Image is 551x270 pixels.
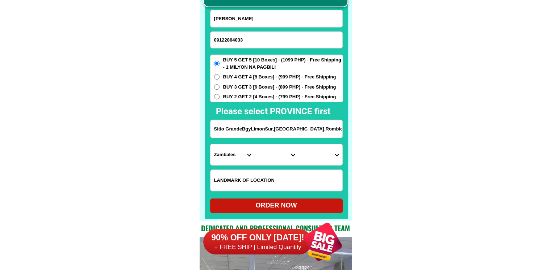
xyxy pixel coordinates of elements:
span: BUY 4 GET 4 [8 Boxes] - (999 PHP) - Free Shipping [223,73,336,81]
input: BUY 4 GET 4 [8 Boxes] - (999 PHP) - Free Shipping [214,74,220,80]
span: BUY 3 GET 3 [6 Boxes] - (899 PHP) - Free Shipping [223,83,336,91]
h6: 90% OFF ONLY [DATE]! [203,232,312,243]
span: BUY 2 GET 2 [4 Boxes] - (799 PHP) - Free Shipping [223,93,336,100]
input: Input full_name [210,10,342,27]
h2: Dedicated and professional consulting team [200,223,352,233]
select: Select district [254,144,298,165]
input: Input phone_number [210,32,342,48]
input: BUY 3 GET 3 [6 Boxes] - (899 PHP) - Free Shipping [214,84,220,90]
h6: + FREE SHIP | Limited Quantily [203,243,312,251]
input: Input LANDMARKOFLOCATION [210,170,342,191]
input: BUY 5 GET 5 [10 Boxes] - (1099 PHP) - Free Shipping - 1 MILYON NA PAGBILI [214,61,220,66]
select: Select province [210,144,254,165]
input: BUY 2 GET 2 [4 Boxes] - (799 PHP) - Free Shipping [214,94,220,99]
span: BUY 5 GET 5 [10 Boxes] - (1099 PHP) - Free Shipping - 1 MILYON NA PAGBILI [223,56,343,70]
h2: Please select PROVINCE first [216,105,409,118]
select: Select commune [298,144,342,165]
div: ORDER NOW [210,201,343,210]
input: Input address [210,120,342,138]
